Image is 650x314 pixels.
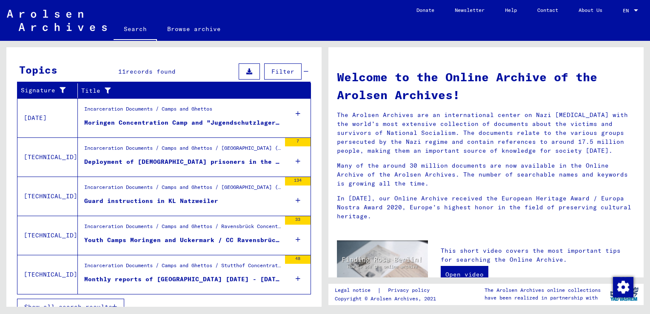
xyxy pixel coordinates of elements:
[285,216,311,225] div: 33
[17,177,78,216] td: [TECHNICAL_ID]
[285,255,311,264] div: 48
[17,216,78,255] td: [TECHNICAL_ID]
[613,277,633,297] img: Change consent
[84,223,281,234] div: Incarceration Documents / Camps and Ghettos / Ravensbrück Concentration Camp / General Informatio...
[485,294,601,302] p: have been realized in partnership with
[623,8,632,14] span: EN
[285,177,311,186] div: 134
[84,236,281,245] div: Youth Camps Moringen and Uckermark / CC Ravensbrück: Guidelines concerning the work of the Krimin...
[613,277,633,297] div: Change consent
[271,68,294,75] span: Filter
[126,68,176,75] span: records found
[17,98,78,137] td: [DATE]
[608,283,640,305] img: yv_logo.png
[17,255,78,294] td: [TECHNICAL_ID]
[114,19,157,41] a: Search
[337,111,635,155] p: The Arolsen Archives are an international center on Nazi [MEDICAL_DATA] with the world’s most ext...
[84,183,281,195] div: Incarceration Documents / Camps and Ghettos / [GEOGRAPHIC_DATA] ([GEOGRAPHIC_DATA]) Concentration...
[381,286,440,295] a: Privacy policy
[441,266,488,283] a: Open video
[84,157,281,166] div: Deployment of [DEMOGRAPHIC_DATA] prisoners in the factory of the Johannisberg company in [GEOGRAP...
[285,138,311,146] div: 7
[485,286,601,294] p: The Arolsen Archives online collections
[84,275,281,284] div: Monthly reports of [GEOGRAPHIC_DATA] [DATE] - [DATE]; Statistical lists about the work deployment...
[84,197,218,206] div: Guard instructions in KL Natzweiler
[84,262,281,274] div: Incarceration Documents / Camps and Ghettos / Stutthof Concentration Camp / General Information o...
[337,161,635,188] p: Many of the around 30 million documents are now available in the Online Archive of the Arolsen Ar...
[17,137,78,177] td: [TECHNICAL_ID]
[84,105,212,117] div: Incarceration Documents / Camps and Ghettos
[7,10,107,31] img: Arolsen_neg.svg
[335,295,440,303] p: Copyright © Arolsen Archives, 2021
[21,86,67,95] div: Signature
[81,86,290,95] div: Title
[118,68,126,75] span: 11
[337,240,428,290] img: video.jpg
[337,194,635,221] p: In [DATE], our Online Archive received the European Heritage Award / Europa Nostra Award 2020, Eu...
[81,84,300,97] div: Title
[84,118,281,127] div: Moringen Concentration Camp and "Jugendschutzlager"/ Protective Custody Camp for Juveniles
[157,19,231,39] a: Browse archive
[335,286,440,295] div: |
[264,63,302,80] button: Filter
[24,303,112,311] span: Show all search results
[335,286,377,295] a: Legal notice
[84,144,281,156] div: Incarceration Documents / Camps and Ghettos / [GEOGRAPHIC_DATA] ([GEOGRAPHIC_DATA]) Concentration...
[21,84,77,97] div: Signature
[337,68,635,104] h1: Welcome to the Online Archive of the Arolsen Archives!
[441,246,635,264] p: This short video covers the most important tips for searching the Online Archive.
[19,62,57,77] div: Topics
